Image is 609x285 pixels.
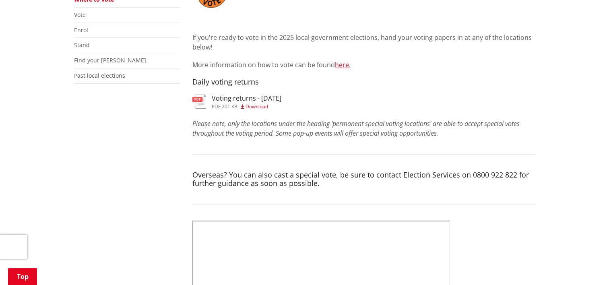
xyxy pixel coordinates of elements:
iframe: Messenger Launcher [572,251,601,280]
a: Enrol [74,26,88,34]
p: More information on how to vote can be found [192,60,535,70]
a: here. [335,60,351,69]
a: Voting returns - [DATE] pdf,201 KB Download [192,95,281,109]
span: Download [246,103,268,110]
span: 201 KB [222,103,237,110]
h4: Overseas? You can also cast a special vote, be sure to contact Election Services on 0800 922 822 ... [192,171,535,188]
span: pdf [212,103,221,110]
a: Top [8,268,37,285]
a: Past local elections [74,72,125,79]
h4: Daily voting returns [192,78,535,87]
img: document-pdf.svg [192,95,206,109]
a: Vote [74,11,86,19]
h3: Voting returns - [DATE] [212,95,281,102]
div: , [212,104,281,109]
p: If you're ready to vote in the 2025 local government elections, hand your voting papers in at any... [192,33,535,52]
a: Find your [PERSON_NAME] [74,56,146,64]
em: Please note, only the locations under the heading 'permanent special voting locations' are able t... [192,119,520,138]
a: Stand [74,41,90,49]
